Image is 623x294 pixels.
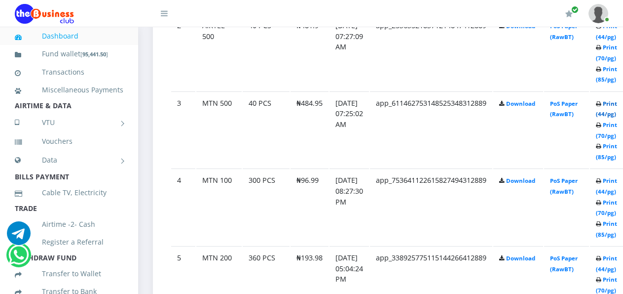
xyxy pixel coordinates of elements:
[596,43,617,62] a: Print (70/pg)
[7,229,31,245] a: Chat for support
[243,14,290,90] td: 40 PCS
[171,168,195,245] td: 4
[15,181,123,204] a: Cable TV, Electricity
[596,22,617,41] a: Print (44/pg)
[596,254,617,273] a: Print (44/pg)
[370,168,492,245] td: app_753641122615827494312889
[15,130,123,153] a: Vouchers
[506,177,535,184] a: Download
[330,91,369,168] td: [DATE] 07:25:02 AM
[550,22,578,41] a: PoS Paper (RawBT)
[596,199,617,217] a: Print (70/pg)
[15,262,123,285] a: Transfer to Wallet
[370,14,492,90] td: app_253635218371214847412889
[291,14,329,90] td: ₦481.9
[506,100,535,107] a: Download
[15,42,123,66] a: Fund wallet[95,441.50]
[596,100,617,118] a: Print (44/pg)
[550,177,578,195] a: PoS Paper (RawBT)
[15,79,123,101] a: Miscellaneous Payments
[550,100,578,118] a: PoS Paper (RawBT)
[171,91,195,168] td: 3
[243,91,290,168] td: 40 PCS
[15,110,123,135] a: VTU
[506,254,535,262] a: Download
[243,168,290,245] td: 300 PCS
[196,91,242,168] td: MTN 500
[291,168,329,245] td: ₦96.99
[15,61,123,84] a: Transactions
[15,148,123,172] a: Data
[80,50,108,58] small: [ ]
[291,91,329,168] td: ₦484.95
[8,251,29,267] a: Chat for support
[15,4,74,24] img: Logo
[15,213,123,236] a: Airtime -2- Cash
[82,50,106,58] b: 95,441.50
[588,4,608,23] img: User
[596,142,617,161] a: Print (85/pg)
[330,168,369,245] td: [DATE] 08:27:30 PM
[596,121,617,139] a: Print (70/pg)
[565,10,573,18] i: Renew/Upgrade Subscription
[571,6,579,13] span: Renew/Upgrade Subscription
[15,25,123,47] a: Dashboard
[596,220,617,238] a: Print (85/pg)
[550,254,578,273] a: PoS Paper (RawBT)
[596,276,617,294] a: Print (70/pg)
[196,14,242,90] td: AIRTEL 500
[330,14,369,90] td: [DATE] 07:27:09 AM
[196,168,242,245] td: MTN 100
[596,65,617,84] a: Print (85/pg)
[596,177,617,195] a: Print (44/pg)
[15,231,123,253] a: Register a Referral
[171,14,195,90] td: 2
[370,91,492,168] td: app_611462753148525348312889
